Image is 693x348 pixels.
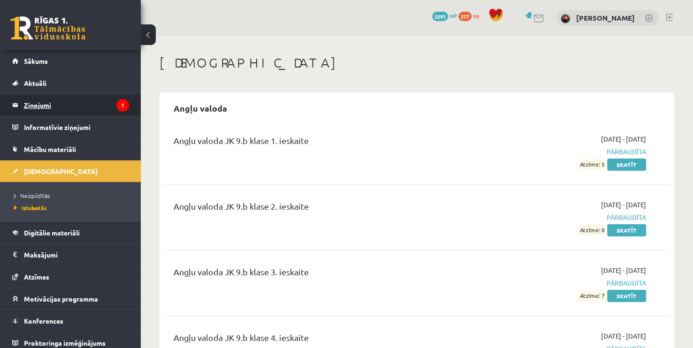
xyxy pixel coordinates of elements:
span: Konferences [24,317,63,325]
a: Mācību materiāli [12,138,129,160]
a: Aktuāli [12,72,129,94]
legend: Ziņojumi [24,94,129,116]
div: Angļu valoda JK 9.b klase 1. ieskaite [174,134,484,151]
legend: Maksājumi [24,244,129,265]
span: [DATE] - [DATE] [601,200,646,210]
a: Sākums [12,50,129,72]
a: 2291 mP [432,12,457,19]
span: [DATE] - [DATE] [601,134,646,144]
span: mP [449,12,457,19]
img: Mārcis Līvens [561,14,570,23]
span: Izlabotās [14,204,47,212]
span: Digitālie materiāli [24,228,80,237]
i: 1 [116,99,129,112]
a: Motivācijas programma [12,288,129,310]
div: Angļu valoda JK 9.b klase 2. ieskaite [174,200,484,217]
span: Atzīme: 7 [579,291,606,301]
span: Aktuāli [24,79,46,87]
a: Maksājumi [12,244,129,265]
a: Skatīt [607,224,646,236]
a: Izlabotās [14,204,131,212]
span: 2291 [432,12,448,21]
span: Pārbaudīta [498,147,646,157]
span: Atzīmes [24,272,49,281]
a: 277 xp [458,12,484,19]
h2: Angļu valoda [164,97,236,119]
span: Mācību materiāli [24,145,76,153]
span: Atzīme: 5 [579,159,606,169]
span: [DATE] - [DATE] [601,265,646,275]
span: Pārbaudīta [498,278,646,288]
a: Informatīvie ziņojumi [12,116,129,138]
a: Skatīt [607,290,646,302]
span: Motivācijas programma [24,295,98,303]
span: Pārbaudīta [498,212,646,222]
a: [PERSON_NAME] [576,13,635,23]
a: [DEMOGRAPHIC_DATA] [12,160,129,182]
a: Rīgas 1. Tālmācības vidusskola [10,16,85,40]
a: Atzīmes [12,266,129,287]
span: xp [473,12,479,19]
a: Ziņojumi1 [12,94,129,116]
span: Proktoringa izmēģinājums [24,339,106,347]
a: Neizpildītās [14,191,131,200]
span: Neizpildītās [14,192,50,199]
span: 277 [458,12,472,21]
span: Atzīme: 8 [579,225,606,235]
a: Digitālie materiāli [12,222,129,243]
span: Sākums [24,57,48,65]
div: Angļu valoda JK 9.b klase 3. ieskaite [174,265,484,283]
span: [DEMOGRAPHIC_DATA] [24,167,98,175]
span: [DATE] - [DATE] [601,331,646,341]
h1: [DEMOGRAPHIC_DATA] [160,55,674,71]
a: Skatīt [607,159,646,171]
a: Konferences [12,310,129,332]
legend: Informatīvie ziņojumi [24,116,129,138]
